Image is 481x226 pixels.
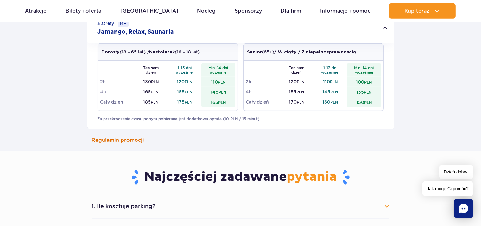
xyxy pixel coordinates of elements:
p: Za przekroczenie czasu pobytu pobierana jest dodatkowa opłata (10 PLN / 15 minut). [98,116,384,122]
td: 110 [313,77,347,87]
small: PLN [151,79,159,84]
td: 4h [100,87,134,97]
td: 145 [201,87,235,97]
small: PLN [330,100,338,104]
strong: Dorosły [102,50,120,54]
small: PLN [185,79,192,84]
strong: Nastolatek [149,50,175,54]
th: Ten sam dzień [134,63,168,77]
small: PLN [364,80,372,85]
small: PLN [330,79,338,84]
small: PLN [151,90,158,94]
small: PLN [364,100,372,105]
a: Bilety i oferta [66,3,101,19]
small: PLN [218,80,225,85]
th: Min. 14 dni wcześniej [201,63,235,77]
a: Informacje i pomoc [320,3,370,19]
a: Sponsorzy [235,3,262,19]
td: 120 [168,77,202,87]
small: PLN [218,100,226,105]
small: PLN [185,100,192,104]
td: 120 [280,77,313,87]
td: 170 [280,97,313,107]
small: PLN [218,90,226,95]
h3: Najczęściej zadawane [92,169,389,185]
div: Chat [454,199,473,218]
span: pytania [287,169,337,185]
button: Kup teraz [389,3,456,19]
td: 110 [201,77,235,87]
th: 1-13 dni wcześniej [168,63,202,77]
td: 100 [347,77,381,87]
h2: Jamango, Relax, Saunaria [98,28,174,36]
span: Jak mogę Ci pomóc? [422,181,473,196]
a: Regulamin promocji [92,129,389,151]
strong: Senior [247,50,262,54]
td: 150 [347,97,381,107]
a: Nocleg [197,3,216,19]
th: Ten sam dzień [280,63,313,77]
small: 16+ [118,20,129,27]
small: PLN [297,79,304,84]
td: 2h [246,77,280,87]
td: Cały dzień [100,97,134,107]
a: Atrakcje [25,3,47,19]
small: PLN [330,90,338,94]
td: 135 [347,87,381,97]
td: Cały dzień [246,97,280,107]
td: 155 [168,87,202,97]
small: 3 strefy [98,20,129,27]
td: 165 [201,97,235,107]
p: (18 – 65 lat) / (16 – 18 lat) [102,49,200,55]
td: 165 [134,87,168,97]
td: 185 [134,97,168,107]
td: 2h [100,77,134,87]
button: 1. Ile kosztuje parking? [92,199,389,213]
small: PLN [296,90,304,94]
td: 155 [280,87,313,97]
td: 160 [313,97,347,107]
span: Dzień dobry! [439,165,473,179]
small: PLN [297,100,304,104]
a: [GEOGRAPHIC_DATA] [120,3,178,19]
a: Dla firm [281,3,301,19]
th: Min. 14 dni wcześniej [347,63,381,77]
span: Kup teraz [404,8,429,14]
th: 1-13 dni wcześniej [313,63,347,77]
small: PLN [364,90,371,95]
strong: / W ciąży / Z niepełnosprawnością [275,50,356,54]
small: PLN [185,90,192,94]
p: (65+) [247,49,356,55]
td: 130 [134,77,168,87]
td: 4h [246,87,280,97]
small: PLN [151,100,158,104]
td: 175 [168,97,202,107]
td: 145 [313,87,347,97]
